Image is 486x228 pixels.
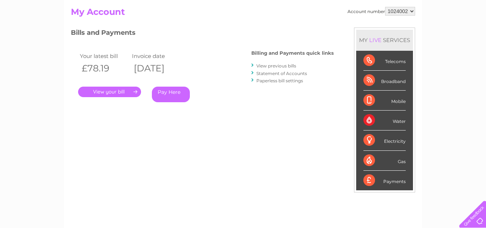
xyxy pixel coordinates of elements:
div: Account number [348,7,415,16]
a: Log out [462,31,479,36]
a: 0333 014 3131 [350,4,400,13]
div: LIVE [368,37,383,43]
h2: My Account [71,7,415,21]
div: Water [363,111,406,130]
h4: Billing and Payments quick links [251,50,334,56]
a: Telecoms [397,31,419,36]
a: . [78,87,141,97]
a: Pay Here [152,87,190,102]
h3: Bills and Payments [71,28,334,40]
div: Clear Business is a trading name of Verastar Limited (registered in [GEOGRAPHIC_DATA] No. 3667643... [73,4,414,35]
a: Statement of Accounts [256,71,307,76]
td: Your latest bill [78,51,130,61]
div: Payments [363,171,406,190]
div: Gas [363,151,406,171]
div: Electricity [363,130,406,150]
div: MY SERVICES [356,30,413,50]
div: Broadband [363,71,406,91]
th: £78.19 [78,61,130,76]
a: Blog [423,31,434,36]
th: [DATE] [130,61,182,76]
div: Mobile [363,91,406,111]
div: Telecoms [363,51,406,71]
td: Invoice date [130,51,182,61]
a: Paperless bill settings [256,78,303,83]
a: Water [359,31,372,36]
img: logo.png [17,19,54,41]
a: View previous bills [256,63,296,69]
a: Energy [377,31,393,36]
a: Contact [438,31,456,36]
